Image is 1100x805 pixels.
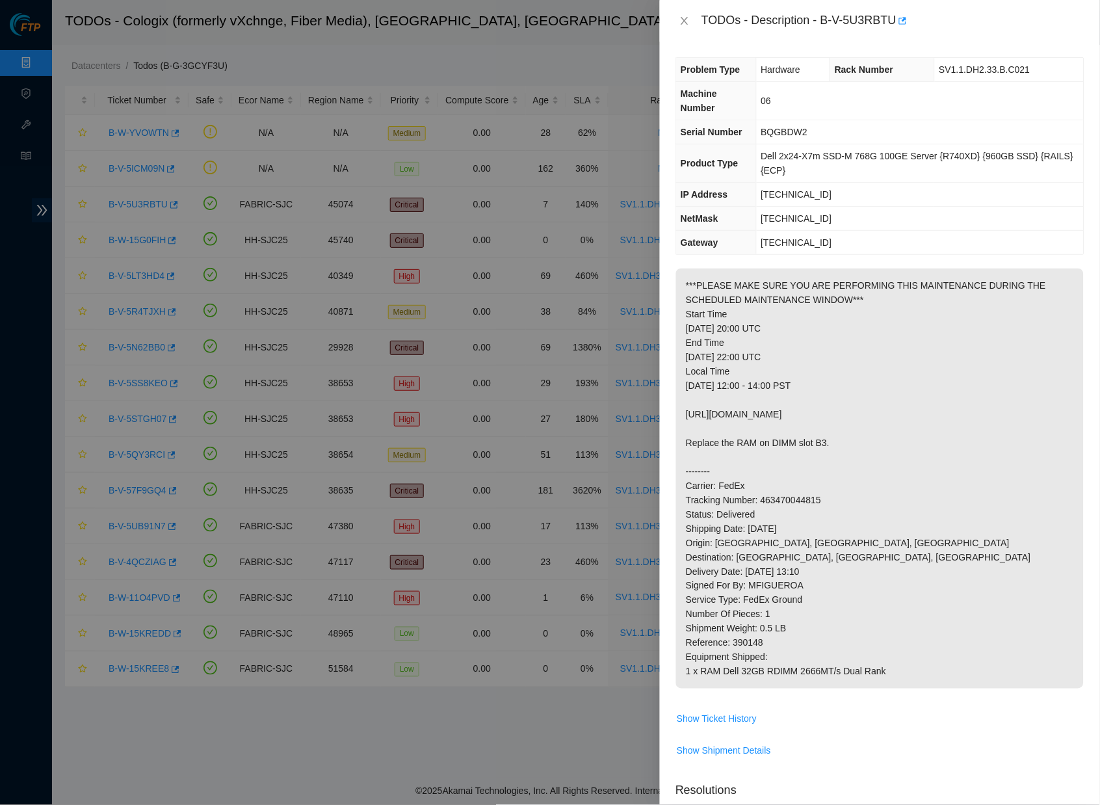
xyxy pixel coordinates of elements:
[681,127,742,137] span: Serial Number
[761,96,772,106] span: 06
[761,127,808,137] span: BQGBDW2
[761,237,832,248] span: [TECHNICAL_ID]
[675,15,694,27] button: Close
[761,189,832,200] span: [TECHNICAL_ID]
[677,712,757,726] span: Show Ticket History
[676,709,757,730] button: Show Ticket History
[675,772,1084,800] p: Resolutions
[681,213,718,224] span: NetMask
[939,64,1030,75] span: SV1.1.DH2.33.B.C021
[681,88,717,113] span: Machine Number
[677,744,771,758] span: Show Shipment Details
[761,64,801,75] span: Hardware
[676,741,772,761] button: Show Shipment Details
[681,64,740,75] span: Problem Type
[681,237,718,248] span: Gateway
[679,16,690,26] span: close
[761,213,832,224] span: [TECHNICAL_ID]
[681,189,727,200] span: IP Address
[835,64,893,75] span: Rack Number
[676,269,1084,689] p: ***PLEASE MAKE SURE YOU ARE PERFORMING THIS MAINTENANCE DURING THE SCHEDULED MAINTENANCE WINDOW**...
[681,158,738,168] span: Product Type
[761,151,1074,176] span: Dell 2x24-X7m SSD-M 768G 100GE Server {R740XD} {960GB SSD} {RAILS} {ECP}
[701,10,1084,31] div: TODOs - Description - B-V-5U3RBTU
